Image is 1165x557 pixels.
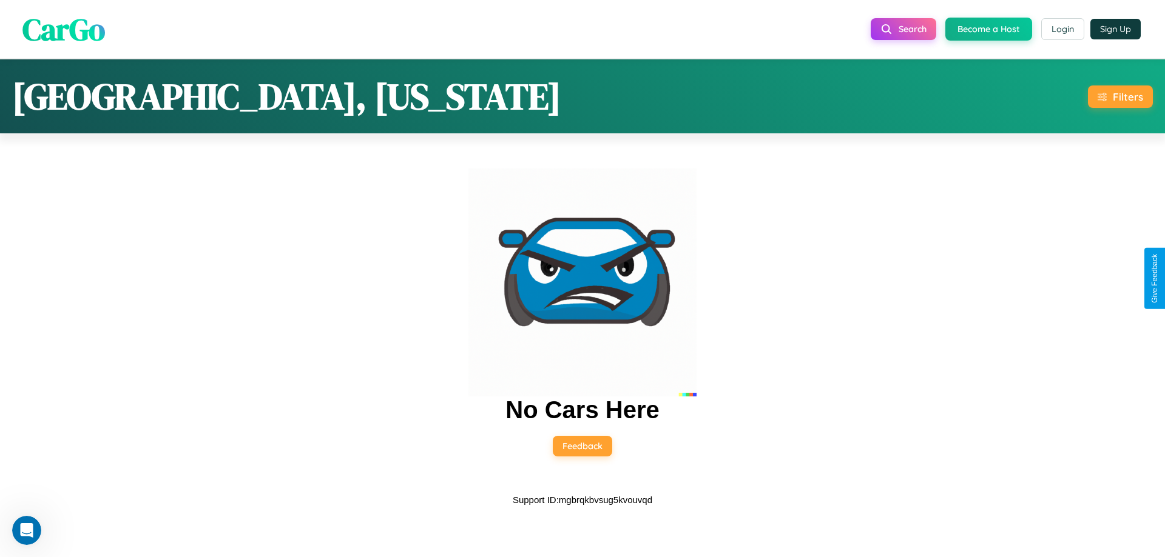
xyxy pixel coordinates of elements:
div: Filters [1113,90,1143,103]
button: Sign Up [1090,19,1141,39]
iframe: Intercom live chat [12,516,41,545]
button: Login [1041,18,1084,40]
span: CarGo [22,8,105,50]
button: Search [871,18,936,40]
h2: No Cars Here [505,396,659,424]
div: Give Feedback [1150,254,1159,303]
button: Become a Host [945,18,1032,41]
img: car [468,168,697,396]
h1: [GEOGRAPHIC_DATA], [US_STATE] [12,72,561,121]
button: Filters [1088,85,1153,108]
p: Support ID: mgbrqkbvsug5kvouvqd [513,492,652,508]
button: Feedback [553,436,612,456]
span: Search [899,24,927,35]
